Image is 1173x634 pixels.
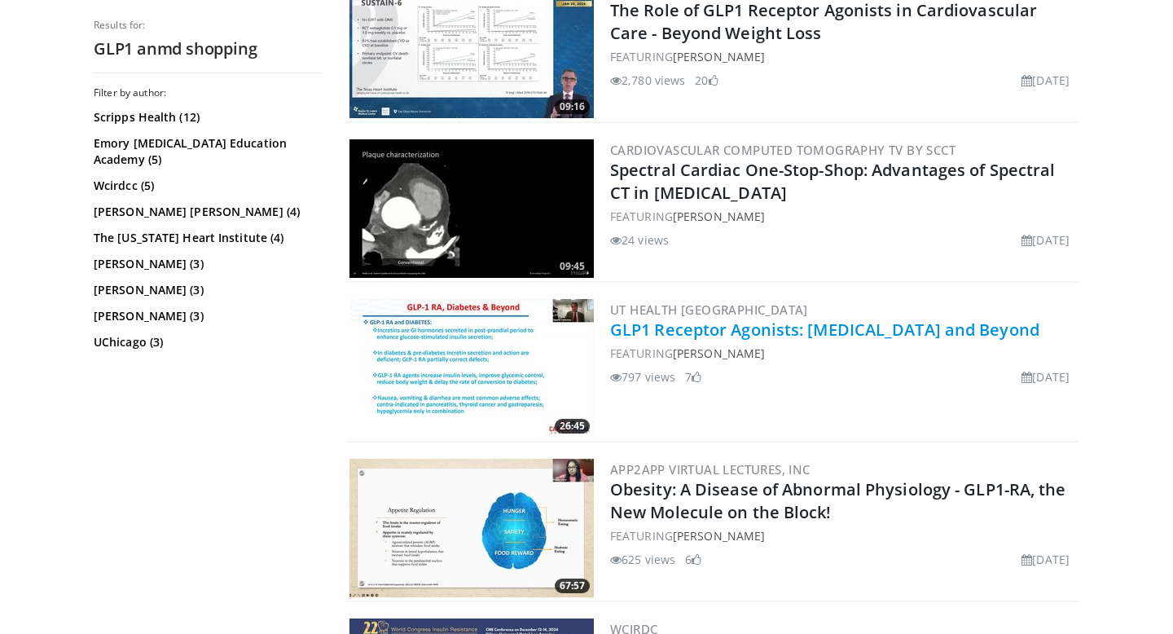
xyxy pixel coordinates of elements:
[610,208,1076,225] div: FEATURING
[94,86,322,99] h3: Filter by author:
[349,139,594,278] img: f8f75ead-0750-4674-8eee-2683827a971b.300x170_q85_crop-smart_upscale.jpg
[610,345,1076,362] div: FEATURING
[673,209,765,224] a: [PERSON_NAME]
[555,419,590,434] span: 26:45
[610,72,685,89] li: 2,780 views
[1021,551,1070,568] li: [DATE]
[610,142,956,158] a: Cardiovascular Computed Tomography TV by SCCT
[555,99,590,114] span: 09:16
[94,178,318,194] a: Wcirdcc (5)
[1021,72,1070,89] li: [DATE]
[94,308,318,324] a: [PERSON_NAME] (3)
[349,459,594,597] a: 67:57
[555,259,590,274] span: 09:45
[94,230,318,246] a: The [US_STATE] Heart Institute (4)
[695,72,718,89] li: 20
[94,135,318,168] a: Emory [MEDICAL_DATA] Education Academy (5)
[94,334,318,350] a: UChicago (3)
[349,299,594,438] a: 26:45
[685,551,701,568] li: 6
[673,528,765,544] a: [PERSON_NAME]
[685,368,701,385] li: 7
[610,319,1039,341] a: GLP1 Receptor Agonists: [MEDICAL_DATA] and Beyond
[610,478,1066,523] a: Obesity: A Disease of Abnormal Physiology - GLP1-RA, the New Molecule on the Block!
[94,204,318,220] a: [PERSON_NAME] [PERSON_NAME] (4)
[610,48,1076,65] div: FEATURING
[349,459,594,597] img: 9f80859d-e462-42cc-b42c-0b484ecec250.300x170_q85_crop-smart_upscale.jpg
[349,299,594,438] img: bf05c911-68c4-4e3f-83fe-7c189826ee6c.300x170_q85_crop-smart_upscale.jpg
[673,49,765,64] a: [PERSON_NAME]
[1021,231,1070,249] li: [DATE]
[673,346,765,361] a: [PERSON_NAME]
[94,109,318,125] a: Scripps Health (12)
[555,579,590,593] span: 67:57
[610,551,675,568] li: 625 views
[94,256,318,272] a: [PERSON_NAME] (3)
[1021,368,1070,385] li: [DATE]
[94,282,318,298] a: [PERSON_NAME] (3)
[610,461,811,478] a: APP2APP Virtual Lectures, Inc
[610,231,669,249] li: 24 views
[610,159,1055,204] a: Spectral Cardiac One-Stop-Shop: Advantages of Spectral CT in [MEDICAL_DATA]
[610,368,675,385] li: 797 views
[610,527,1076,544] div: FEATURING
[94,38,322,59] h2: GLP1 anmd shopping
[610,302,808,318] a: UT Health [GEOGRAPHIC_DATA]
[94,19,322,32] p: Results for:
[349,139,594,278] a: 09:45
